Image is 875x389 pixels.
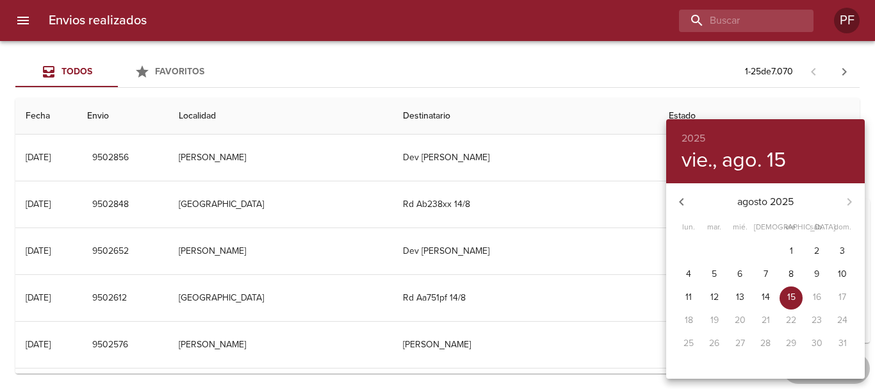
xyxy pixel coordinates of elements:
[677,221,700,234] span: lun.
[764,268,768,281] p: 7
[703,263,726,286] button: 5
[737,268,742,281] p: 6
[685,291,692,304] p: 11
[805,240,828,263] button: 2
[682,147,786,173] button: vie., ago. 15
[831,240,854,263] button: 3
[838,268,847,281] p: 10
[789,268,794,281] p: 8
[703,286,726,310] button: 12
[805,221,828,234] span: sáb.
[677,263,700,286] button: 4
[754,221,777,234] span: [DEMOGRAPHIC_DATA].
[780,286,803,310] button: 15
[754,263,777,286] button: 7
[754,286,777,310] button: 14
[787,291,796,304] p: 15
[682,129,705,147] button: 2025
[728,286,751,310] button: 13
[677,286,700,310] button: 11
[814,245,819,258] p: 2
[697,194,834,210] p: agosto 2025
[831,263,854,286] button: 10
[736,291,744,304] p: 13
[814,268,819,281] p: 9
[831,221,854,234] span: dom.
[728,221,751,234] span: mié.
[762,291,770,304] p: 14
[710,291,719,304] p: 12
[780,240,803,263] button: 1
[703,221,726,234] span: mar.
[780,221,803,234] span: vie.
[728,263,751,286] button: 6
[780,263,803,286] button: 8
[805,263,828,286] button: 9
[790,245,793,258] p: 1
[712,268,717,281] p: 5
[686,268,691,281] p: 4
[840,245,845,258] p: 3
